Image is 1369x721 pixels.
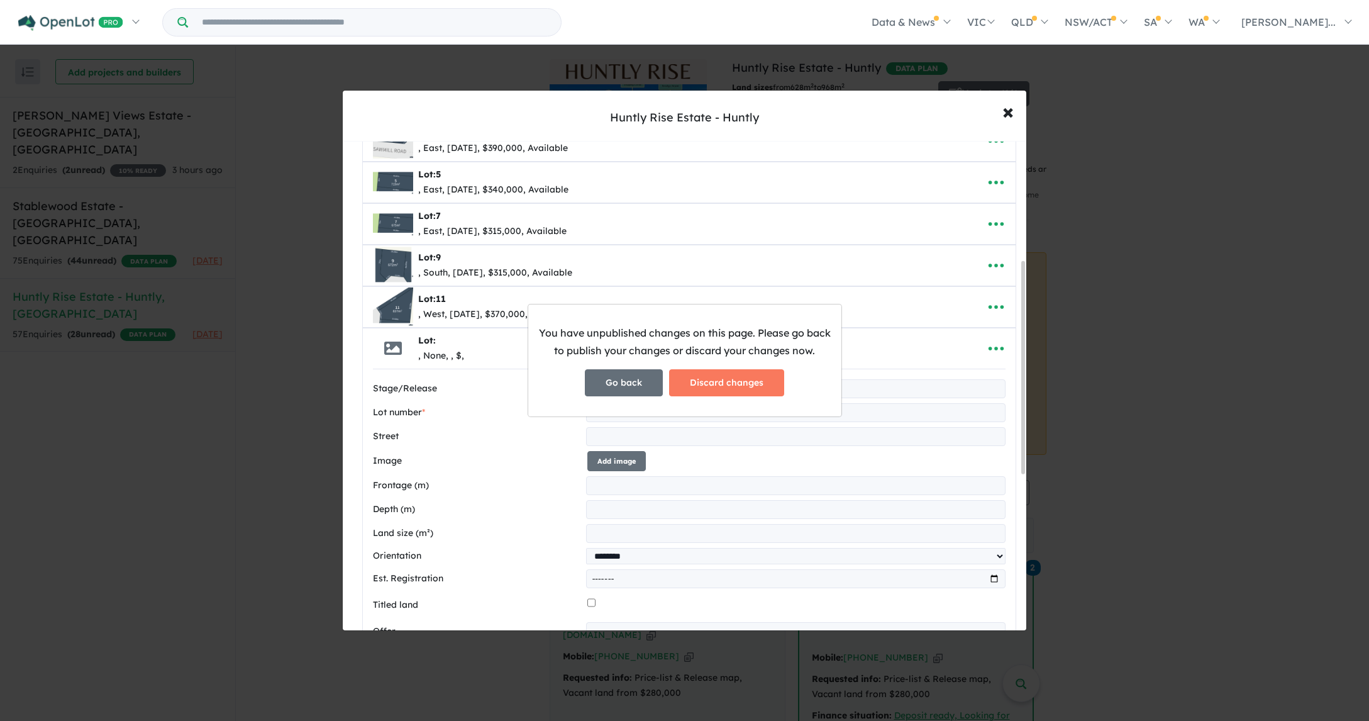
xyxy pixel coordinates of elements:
input: Try estate name, suburb, builder or developer [191,9,558,36]
button: Discard changes [669,369,784,396]
span: [PERSON_NAME]... [1241,16,1336,28]
p: You have unpublished changes on this page. Please go back to publish your changes or discard your... [538,325,831,359]
button: Go back [585,369,663,396]
img: Openlot PRO Logo White [18,15,123,31]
